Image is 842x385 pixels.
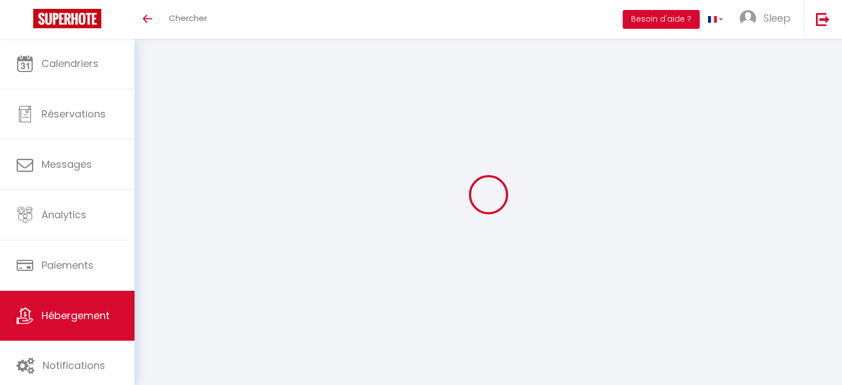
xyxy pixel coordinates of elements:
span: Hébergement [42,309,110,322]
span: Analytics [42,208,86,222]
span: Chercher [169,12,207,24]
span: Notifications [43,358,105,372]
span: Réservations [42,107,106,121]
img: ... [740,10,756,27]
span: Messages [42,157,92,171]
img: Super Booking [33,9,101,28]
span: Calendriers [42,57,99,70]
button: Besoin d'aide ? [623,10,700,29]
span: Paiements [42,258,94,272]
img: logout [816,12,830,26]
span: Sleep [763,11,791,25]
